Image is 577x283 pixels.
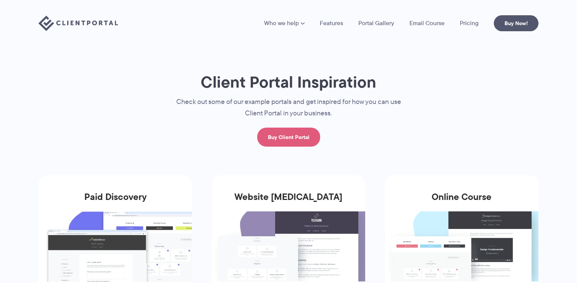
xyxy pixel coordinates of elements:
h3: Online Course [385,192,538,211]
a: Pricing [460,20,479,26]
a: Who we help [264,20,305,26]
a: Email Course [409,20,445,26]
p: Check out some of our example portals and get inspired for how you can use Client Portal in your ... [161,96,416,119]
h3: Paid Discovery [39,192,192,211]
a: Buy Now! [494,15,538,31]
a: Portal Gallery [358,20,394,26]
a: Buy Client Portal [257,128,320,147]
h1: Client Portal Inspiration [161,72,416,92]
a: Features [320,20,343,26]
h3: Website [MEDICAL_DATA] [212,192,365,211]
